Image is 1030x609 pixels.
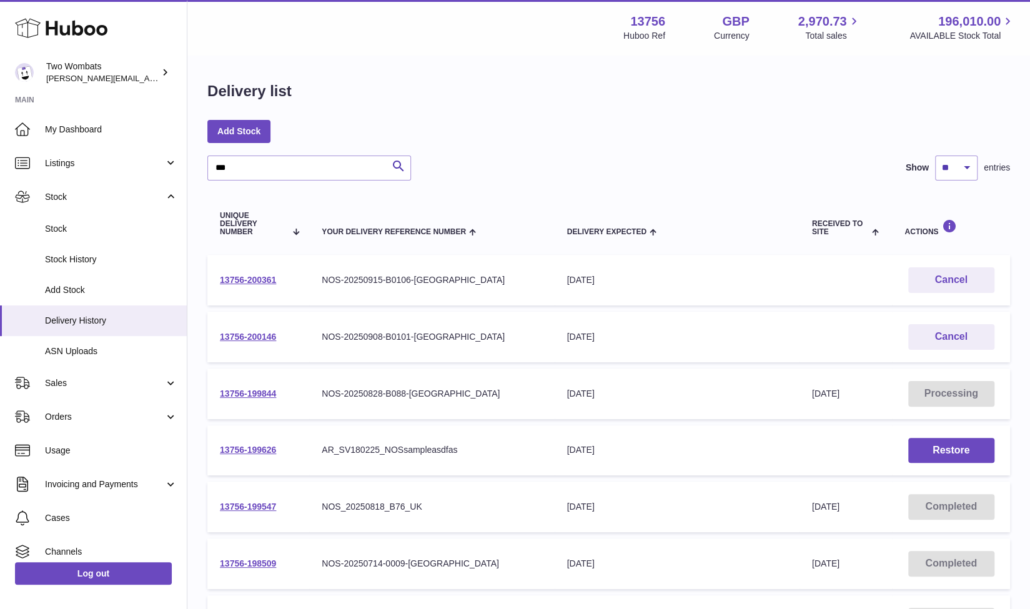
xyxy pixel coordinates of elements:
[45,345,177,357] span: ASN Uploads
[322,558,542,570] div: NOS-20250714-0009-[GEOGRAPHIC_DATA]
[45,512,177,524] span: Cases
[798,13,861,42] a: 2,970.73 Total sales
[220,212,286,237] span: Unique Delivery Number
[938,13,1001,30] span: 196,010.00
[984,162,1010,174] span: entries
[46,61,159,84] div: Two Wombats
[45,478,164,490] span: Invoicing and Payments
[567,331,787,343] div: [DATE]
[322,501,542,513] div: NOS_20250818_B76_UK
[207,81,292,101] h1: Delivery list
[812,220,869,236] span: Received to Site
[906,162,929,174] label: Show
[714,30,750,42] div: Currency
[45,445,177,457] span: Usage
[45,157,164,169] span: Listings
[798,13,847,30] span: 2,970.73
[909,30,1015,42] span: AVAILABLE Stock Total
[567,388,787,400] div: [DATE]
[567,501,787,513] div: [DATE]
[15,562,172,585] a: Log out
[322,228,466,236] span: Your Delivery Reference Number
[45,191,164,203] span: Stock
[812,502,839,512] span: [DATE]
[45,124,177,136] span: My Dashboard
[322,274,542,286] div: NOS-20250915-B0106-[GEOGRAPHIC_DATA]
[220,445,276,455] a: 13756-199626
[15,63,34,82] img: philip.carroll@twowombats.com
[722,13,749,30] strong: GBP
[908,267,994,293] button: Cancel
[812,558,839,568] span: [DATE]
[207,120,270,142] a: Add Stock
[45,411,164,423] span: Orders
[220,389,276,399] a: 13756-199844
[45,254,177,265] span: Stock History
[322,331,542,343] div: NOS-20250908-B0101-[GEOGRAPHIC_DATA]
[45,546,177,558] span: Channels
[908,324,994,350] button: Cancel
[220,558,276,568] a: 13756-198509
[45,223,177,235] span: Stock
[220,332,276,342] a: 13756-200146
[630,13,665,30] strong: 13756
[567,558,787,570] div: [DATE]
[908,438,994,463] button: Restore
[46,73,317,83] span: [PERSON_NAME][EMAIL_ADDRESS][PERSON_NAME][DOMAIN_NAME]
[909,13,1015,42] a: 196,010.00 AVAILABLE Stock Total
[45,315,177,327] span: Delivery History
[623,30,665,42] div: Huboo Ref
[904,219,998,236] div: Actions
[45,284,177,296] span: Add Stock
[45,377,164,389] span: Sales
[322,388,542,400] div: NOS-20250828-B088-[GEOGRAPHIC_DATA]
[567,228,646,236] span: Delivery Expected
[220,275,276,285] a: 13756-200361
[567,444,787,456] div: [DATE]
[322,444,542,456] div: AR_SV180225_NOSsampleasdfas
[812,389,839,399] span: [DATE]
[220,502,276,512] a: 13756-199547
[567,274,787,286] div: [DATE]
[805,30,861,42] span: Total sales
